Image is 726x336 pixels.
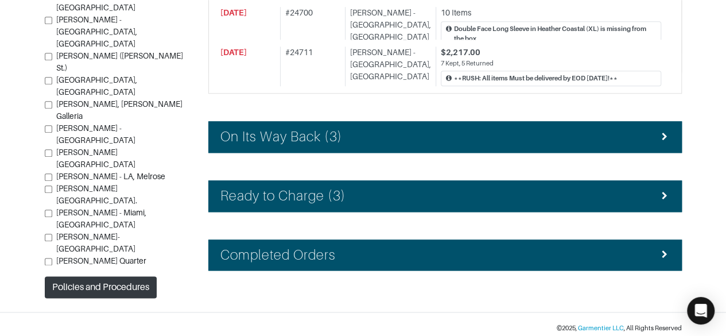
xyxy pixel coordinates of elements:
span: [PERSON_NAME][GEOGRAPHIC_DATA]. [56,184,137,205]
span: [PERSON_NAME]- [GEOGRAPHIC_DATA] [56,232,135,253]
input: [GEOGRAPHIC_DATA], [GEOGRAPHIC_DATA] [45,77,52,84]
div: Double Face Long Sleeve in Heather Coastal (XL) is missing from the box [454,24,656,44]
input: [PERSON_NAME][GEOGRAPHIC_DATA] [45,149,52,157]
span: [GEOGRAPHIC_DATA], [GEOGRAPHIC_DATA] [56,75,137,96]
span: [PERSON_NAME] - [GEOGRAPHIC_DATA] [56,123,135,145]
input: [PERSON_NAME], [PERSON_NAME] Galleria [45,101,52,109]
input: [PERSON_NAME] - LA, Melrose [45,173,52,181]
div: # 24700 [280,7,340,47]
input: [PERSON_NAME] - [GEOGRAPHIC_DATA] [45,125,52,133]
input: [PERSON_NAME] Quarter [45,258,52,265]
button: Policies and Procedures [45,276,157,298]
span: [PERSON_NAME] - LA, Melrose [56,172,165,181]
span: [PERSON_NAME][GEOGRAPHIC_DATA] [56,148,135,169]
span: [DATE] [220,48,247,57]
span: [PERSON_NAME] Quarter [56,256,146,265]
span: [PERSON_NAME] ([PERSON_NAME] St.) [56,51,183,72]
div: $2,217.00 [441,47,661,59]
span: [DATE] [220,8,247,17]
div: [PERSON_NAME] - [GEOGRAPHIC_DATA], [GEOGRAPHIC_DATA] [345,7,431,47]
div: 7 Kept, 5 Returned [441,59,661,68]
input: [PERSON_NAME] - Miami, [GEOGRAPHIC_DATA] [45,210,52,217]
span: [PERSON_NAME], [PERSON_NAME] Galleria [56,99,183,121]
h4: Completed Orders [220,247,336,264]
div: 10 Items [441,7,661,19]
h4: Ready to Charge (3) [220,188,345,204]
input: [PERSON_NAME] - [GEOGRAPHIC_DATA], [GEOGRAPHIC_DATA] [45,17,52,24]
span: [PERSON_NAME] - [GEOGRAPHIC_DATA], [GEOGRAPHIC_DATA] [56,15,137,48]
div: [PERSON_NAME] - [GEOGRAPHIC_DATA], [GEOGRAPHIC_DATA] [345,47,431,86]
small: © 2025 , , All Rights Reserved [557,325,682,331]
input: [PERSON_NAME] ([PERSON_NAME] St.) [45,53,52,60]
input: [PERSON_NAME][GEOGRAPHIC_DATA]. [45,186,52,193]
div: Open Intercom Messenger [687,297,715,325]
a: Garmentier LLC [578,325,624,331]
span: [PERSON_NAME] - Miami, [GEOGRAPHIC_DATA] [56,208,146,229]
input: [PERSON_NAME]- [GEOGRAPHIC_DATA] [45,234,52,241]
div: # 24711 [280,47,340,86]
div: **RUSH: All items Must be delivered by EOD [DATE]!** [454,74,618,83]
h4: On Its Way Back (3) [220,129,342,145]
